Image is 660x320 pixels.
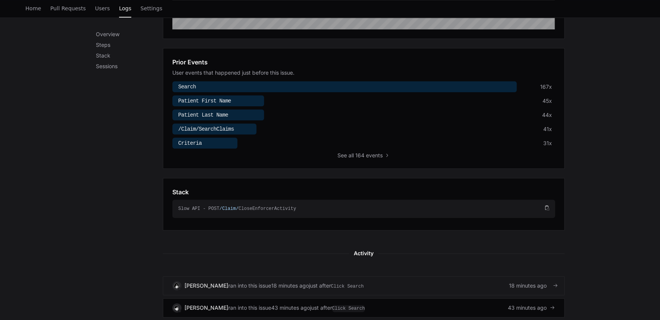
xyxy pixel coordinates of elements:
app-pz-page-link-header: Stack [172,187,555,197]
span: See [337,152,347,159]
div: 31x [543,139,552,147]
span: all 164 events [348,152,383,159]
span: Logs [119,6,131,11]
div: 45x [542,97,552,105]
div: 43 minutes ago [271,304,310,312]
p: Steps [96,41,163,49]
span: Pull Requests [50,6,86,11]
div: 167x [540,83,552,91]
span: Users [95,6,110,11]
span: ran into this issue [228,282,271,290]
p: Sessions [96,62,163,70]
span: 18 minutes ago [509,282,547,290]
p: Overview [96,30,163,38]
div: just after [310,304,365,312]
span: Criteria [178,140,202,146]
h1: Stack [172,187,189,197]
p: Stack [96,52,163,59]
span: Patient First Name [178,98,231,104]
span: /Claim/ [219,206,239,211]
img: 16.svg [173,282,180,289]
img: 14.svg [173,304,180,311]
span: Click Search [332,305,365,312]
a: [PERSON_NAME]ran into this issue18 minutes agojust afterClick Search18 minutes ago [163,276,565,295]
span: Home [25,6,41,11]
h1: Prior Events [172,58,208,67]
div: 41x [543,125,552,133]
span: 43 minutes ago [508,304,547,312]
a: [PERSON_NAME]ran into this issue43 minutes agojust afterClick Search43 minutes ago [163,298,565,317]
a: [PERSON_NAME] [184,304,228,311]
div: 44x [542,111,552,119]
span: Activity [349,249,378,258]
span: Click Search [331,283,364,290]
span: Settings [140,6,162,11]
span: Patient Last Name [178,112,228,118]
a: [PERSON_NAME] [184,282,228,289]
div: Slow API - POST CloseEnforcerActivity [178,206,543,212]
span: ran into this issue [228,304,271,312]
div: User events that happened just before this issue. [172,69,555,77]
div: just after [309,282,364,290]
span: Search [178,84,196,90]
div: 18 minutes ago [271,282,309,290]
span: /Claim/SearchClaims [178,126,234,132]
button: Seeall 164 events [337,152,390,159]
